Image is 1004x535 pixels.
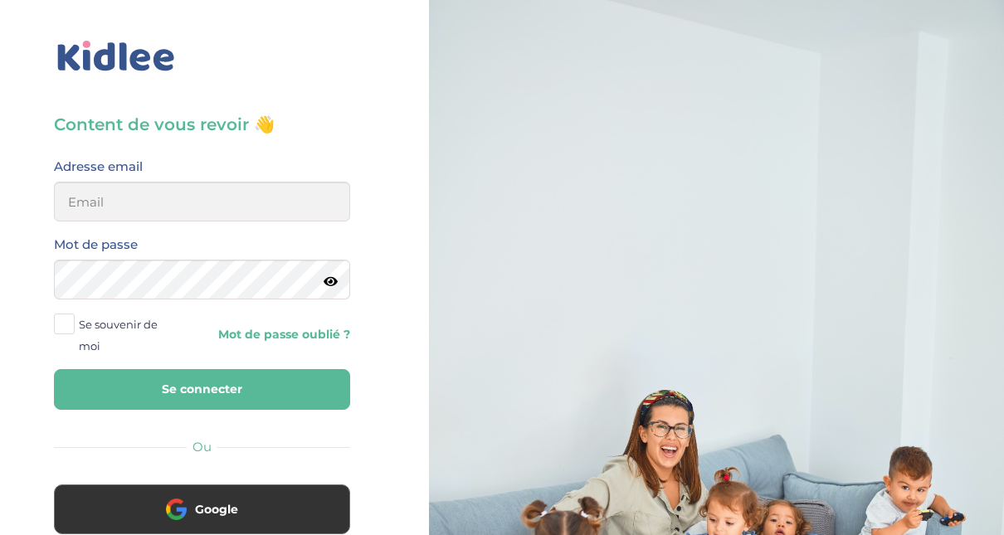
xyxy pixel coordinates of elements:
label: Mot de passe [54,234,138,255]
img: google.png [166,499,187,519]
input: Email [54,182,350,221]
h3: Content de vous revoir 👋 [54,113,350,136]
a: Mot de passe oublié ? [214,327,349,343]
button: Se connecter [54,369,350,410]
span: Ou [193,439,212,455]
img: logo_kidlee_bleu [54,37,178,75]
span: Se souvenir de moi [79,314,177,357]
label: Adresse email [54,156,143,178]
a: Google [54,513,350,528]
button: Google [54,484,350,534]
span: Google [195,501,238,518]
